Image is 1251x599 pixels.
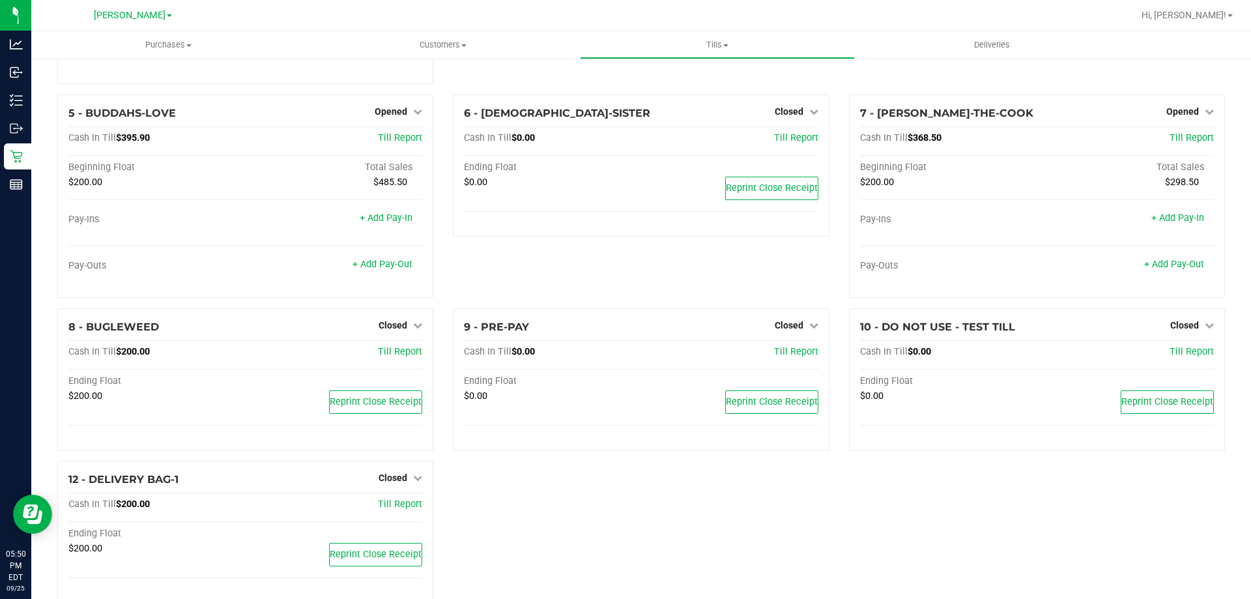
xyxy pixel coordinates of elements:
span: Cash In Till [68,132,116,143]
button: Reprint Close Receipt [329,543,422,566]
span: Closed [1170,320,1199,330]
div: Beginning Float [860,162,1037,173]
div: Pay-Outs [860,260,1037,272]
a: Tills [580,31,854,59]
span: $368.50 [908,132,942,143]
span: $298.50 [1165,177,1199,188]
span: $0.00 [908,346,931,357]
span: Cash In Till [68,346,116,357]
span: Opened [375,106,407,117]
span: 12 - DELIVERY BAG-1 [68,473,179,486]
button: Reprint Close Receipt [725,390,818,414]
span: $0.00 [464,177,487,188]
span: Opened [1166,106,1199,117]
span: 9 - PRE-PAY [464,321,529,333]
inline-svg: Inventory [10,94,23,107]
a: + Add Pay-Out [352,259,412,270]
inline-svg: Analytics [10,38,23,51]
span: $0.00 [860,390,884,402]
div: Ending Float [68,375,246,387]
span: 8 - BUGLEWEED [68,321,159,333]
span: $200.00 [68,543,102,554]
a: Purchases [31,31,306,59]
span: Cash In Till [68,499,116,510]
span: $0.00 [511,346,535,357]
span: Tills [581,39,854,51]
span: Closed [379,473,407,483]
span: Cash In Till [860,132,908,143]
span: Purchases [31,39,306,51]
a: + Add Pay-Out [1144,259,1204,270]
span: $200.00 [68,177,102,188]
div: Beginning Float [68,162,246,173]
a: Till Report [1170,132,1214,143]
span: Closed [775,106,803,117]
inline-svg: Outbound [10,122,23,135]
span: Cash In Till [464,346,511,357]
span: $485.50 [373,177,407,188]
a: Till Report [378,499,422,510]
span: $200.00 [116,499,150,510]
span: Reprint Close Receipt [330,549,422,560]
span: Cash In Till [860,346,908,357]
a: Till Report [774,132,818,143]
inline-svg: Reports [10,178,23,191]
a: Deliveries [855,31,1129,59]
span: 5 - BUDDAHS-LOVE [68,107,176,119]
span: Reprint Close Receipt [726,183,818,194]
span: $200.00 [68,390,102,402]
span: $200.00 [860,177,894,188]
span: Hi, [PERSON_NAME]! [1142,10,1226,20]
span: Reprint Close Receipt [1121,396,1213,407]
div: Pay-Ins [860,214,1037,226]
span: $0.00 [464,390,487,402]
span: $395.90 [116,132,150,143]
span: [PERSON_NAME] [94,10,165,21]
div: Pay-Ins [68,214,246,226]
span: Reprint Close Receipt [330,396,422,407]
span: Reprint Close Receipt [726,396,818,407]
a: + Add Pay-In [1151,212,1204,224]
span: $200.00 [116,346,150,357]
div: Ending Float [68,528,246,540]
div: Ending Float [464,375,641,387]
button: Reprint Close Receipt [725,177,818,200]
a: Customers [306,31,580,59]
iframe: Resource center [13,495,52,534]
div: Total Sales [246,162,423,173]
a: + Add Pay-In [360,212,412,224]
inline-svg: Retail [10,150,23,163]
span: Closed [775,320,803,330]
span: Closed [379,320,407,330]
div: Total Sales [1037,162,1214,173]
span: Deliveries [956,39,1028,51]
a: Till Report [378,346,422,357]
button: Reprint Close Receipt [1121,390,1214,414]
span: Cash In Till [464,132,511,143]
span: 6 - [DEMOGRAPHIC_DATA]-SISTER [464,107,650,119]
span: 7 - [PERSON_NAME]-THE-COOK [860,107,1033,119]
a: Till Report [1170,346,1214,357]
div: Ending Float [860,375,1037,387]
span: Customers [306,39,579,51]
p: 09/25 [6,583,25,593]
div: Pay-Outs [68,260,246,272]
span: 10 - DO NOT USE - TEST TILL [860,321,1015,333]
span: $0.00 [511,132,535,143]
inline-svg: Inbound [10,66,23,79]
div: Ending Float [464,162,641,173]
a: Till Report [774,346,818,357]
p: 05:50 PM EDT [6,548,25,583]
a: Till Report [378,132,422,143]
button: Reprint Close Receipt [329,390,422,414]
